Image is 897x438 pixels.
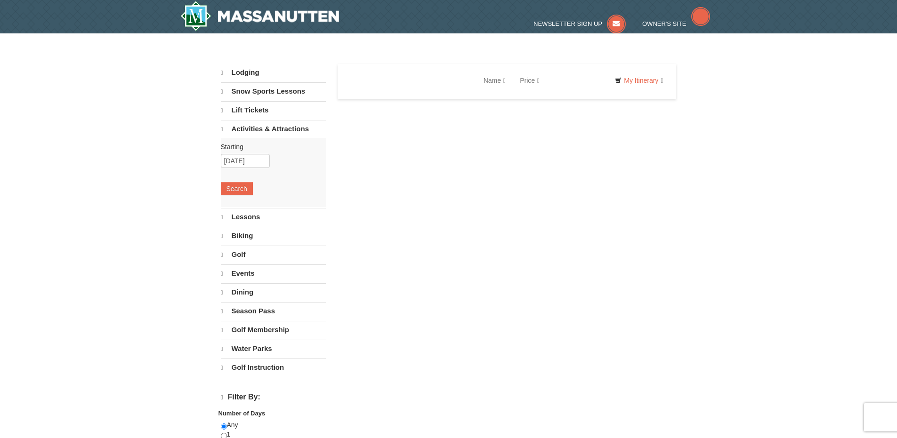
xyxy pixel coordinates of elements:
[221,264,326,282] a: Events
[218,410,266,417] strong: Number of Days
[221,393,326,402] h4: Filter By:
[180,1,339,31] img: Massanutten Resort Logo
[221,227,326,245] a: Biking
[221,82,326,100] a: Snow Sports Lessons
[221,120,326,138] a: Activities & Attractions
[221,358,326,376] a: Golf Instruction
[533,20,626,27] a: Newsletter Sign Up
[609,73,669,88] a: My Itinerary
[642,20,687,27] span: Owner's Site
[221,142,319,151] label: Starting
[221,101,326,119] a: Lift Tickets
[477,71,513,90] a: Name
[221,321,326,339] a: Golf Membership
[221,302,326,320] a: Season Pass
[221,64,326,81] a: Lodging
[513,71,547,90] a: Price
[533,20,602,27] span: Newsletter Sign Up
[221,283,326,301] a: Dining
[180,1,339,31] a: Massanutten Resort
[221,182,253,195] button: Search
[221,208,326,226] a: Lessons
[221,340,326,358] a: Water Parks
[221,246,326,263] a: Golf
[642,20,710,27] a: Owner's Site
